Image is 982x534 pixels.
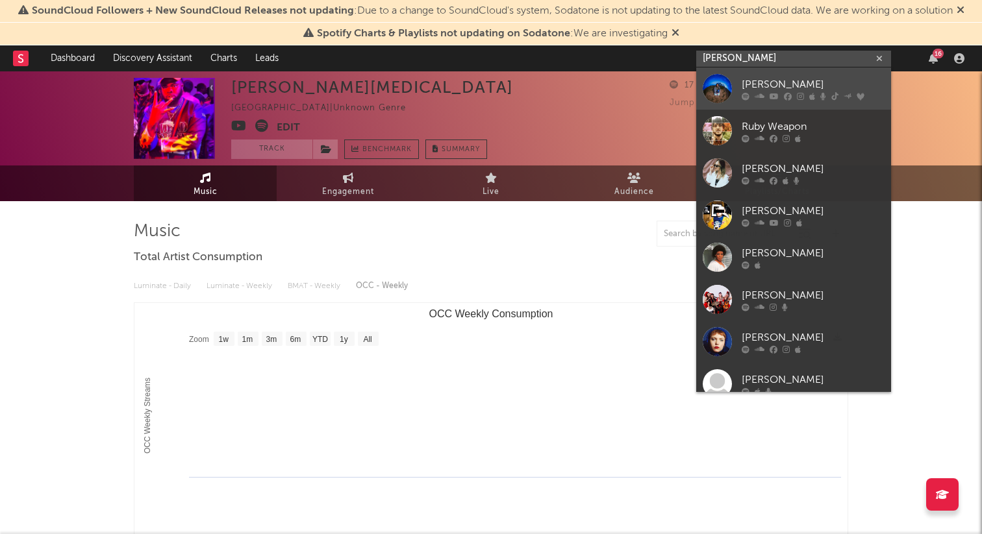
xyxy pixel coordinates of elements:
[696,194,891,236] a: [PERSON_NAME]
[696,363,891,405] a: [PERSON_NAME]
[742,203,885,219] div: [PERSON_NAME]
[742,161,885,176] div: [PERSON_NAME]
[194,184,218,200] span: Music
[231,78,513,97] div: [PERSON_NAME][MEDICAL_DATA]
[322,184,374,200] span: Engagement
[312,335,328,344] text: YTD
[143,378,152,454] text: OCC Weekly Streams
[696,278,891,321] a: [PERSON_NAME]
[696,110,891,152] a: Ruby Weapon
[742,119,885,134] div: Ruby Weapon
[201,45,246,71] a: Charts
[362,142,412,158] span: Benchmark
[696,152,891,194] a: [PERSON_NAME]
[429,308,553,319] text: OCC Weekly Consumption
[420,165,562,201] a: Live
[340,335,348,344] text: 1y
[219,335,229,344] text: 1w
[189,335,209,344] text: Zoom
[742,287,885,303] div: [PERSON_NAME]
[742,330,885,345] div: [PERSON_NAME]
[231,101,421,116] div: [GEOGRAPHIC_DATA] | Unknown Genre
[231,140,312,159] button: Track
[696,236,891,278] a: [PERSON_NAME]
[957,6,964,16] span: Dismiss
[696,67,891,110] a: [PERSON_NAME]
[657,229,794,239] input: Search by song name or URL
[442,146,480,153] span: Summary
[277,119,300,136] button: Edit
[266,335,277,344] text: 3m
[32,6,354,16] span: SoundCloud Followers + New SoundCloud Releases not updating
[104,45,201,71] a: Discovery Assistant
[742,372,885,387] div: [PERSON_NAME]
[344,140,419,159] a: Benchmark
[242,335,253,344] text: 1m
[614,184,654,200] span: Audience
[672,29,679,39] span: Dismiss
[696,321,891,363] a: [PERSON_NAME]
[933,49,944,58] div: 16
[742,77,885,92] div: [PERSON_NAME]
[42,45,104,71] a: Dashboard
[363,335,371,344] text: All
[670,99,746,107] span: Jump Score: 20.0
[317,29,570,39] span: Spotify Charts & Playlists not updating on Sodatone
[742,245,885,261] div: [PERSON_NAME]
[317,29,668,39] span: : We are investigating
[290,335,301,344] text: 6m
[32,6,953,16] span: : Due to a change to SoundCloud's system, Sodatone is not updating to the latest SoundCloud data....
[929,53,938,64] button: 16
[483,184,499,200] span: Live
[425,140,487,159] button: Summary
[134,165,277,201] a: Music
[696,51,891,67] input: Search for artists
[246,45,288,71] a: Leads
[562,165,705,201] a: Audience
[670,81,694,90] span: 17
[134,250,262,265] span: Total Artist Consumption
[277,165,420,201] a: Engagement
